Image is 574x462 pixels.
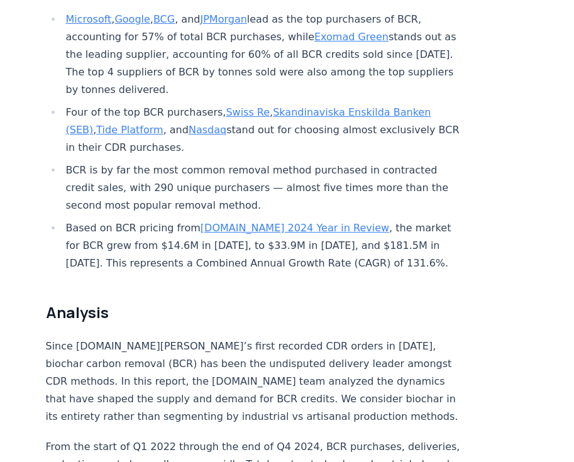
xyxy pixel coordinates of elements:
a: Microsoft [66,13,112,25]
a: BCG [153,13,175,25]
li: BCR is by far the most common removal method purchased in contracted credit sales, with 290 uniqu... [62,162,462,214]
a: Google [114,13,150,25]
h2: Analysis [46,302,462,322]
li: , , , and lead as the top purchasers of BCR, accounting for 57% of total BCR purchases, while sta... [62,11,462,99]
a: Nasdaq [189,124,226,136]
a: Exomad Green [314,31,389,43]
a: Tide Platform [96,124,163,136]
li: Four of the top BCR purchasers, , , , and stand out for choosing almost exclusively BCR in their ... [62,104,462,157]
a: JPMorgan [200,13,246,25]
a: Swiss Re [226,106,270,118]
li: Based on BCR pricing from , the market for BCR grew from $14.6M in [DATE], to $33.9M in [DATE], a... [62,219,462,272]
p: Since [DOMAIN_NAME][PERSON_NAME]’s first recorded CDR orders in [DATE], biochar carbon removal (B... [46,338,462,426]
a: [DOMAIN_NAME] 2024 Year in Review [201,222,389,234]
